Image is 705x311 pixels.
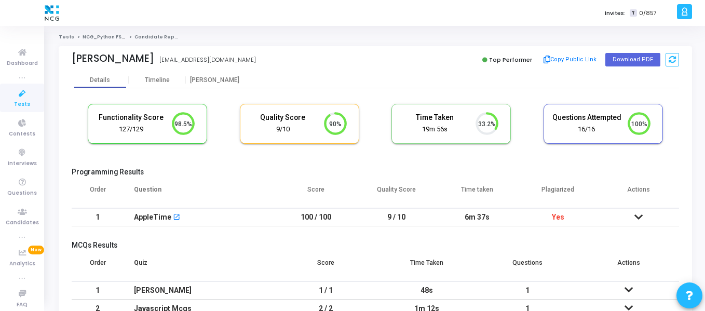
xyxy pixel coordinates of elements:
[376,252,477,281] th: Time Taken
[90,76,110,84] div: Details
[248,113,318,122] h5: Quality Score
[437,179,518,208] th: Time taken
[276,179,357,208] th: Score
[134,34,182,40] span: Candidate Report
[96,125,166,134] div: 127/129
[248,125,318,134] div: 9/10
[552,125,621,134] div: 16/16
[145,76,170,84] div: Timeline
[173,214,180,222] mat-icon: open_in_new
[9,260,35,268] span: Analytics
[83,34,170,40] a: NCG_Python FS_Developer_2025
[387,282,467,299] div: 48s
[276,281,376,300] td: 1 / 1
[9,130,35,139] span: Contests
[14,100,30,109] span: Tests
[96,113,166,122] h5: Functionality Score
[518,179,599,208] th: Plagiarized
[276,252,376,281] th: Score
[489,56,532,64] span: Top Performer
[477,281,578,300] td: 1
[356,179,437,208] th: Quality Score
[186,76,243,84] div: [PERSON_NAME]
[17,301,28,309] span: FAQ
[605,9,626,18] label: Invites:
[400,125,469,134] div: 19m 56s
[400,113,469,122] h5: Time Taken
[72,168,679,177] h5: Programming Results
[639,9,657,18] span: 0/857
[552,113,621,122] h5: Questions Attempted
[356,208,437,226] td: 9 / 10
[540,52,600,67] button: Copy Public Link
[134,209,171,226] div: AppleTime
[599,179,680,208] th: Actions
[7,189,37,198] span: Questions
[59,34,74,40] a: Tests
[159,56,256,64] div: [EMAIL_ADDRESS][DOMAIN_NAME]
[578,252,679,281] th: Actions
[124,179,276,208] th: Question
[72,179,124,208] th: Order
[477,252,578,281] th: Questions
[630,9,636,17] span: T
[437,208,518,226] td: 6m 37s
[72,281,124,300] td: 1
[72,208,124,226] td: 1
[134,282,265,299] div: [PERSON_NAME]
[6,219,39,227] span: Candidates
[124,252,276,281] th: Quiz
[42,3,62,23] img: logo
[72,252,124,281] th: Order
[605,53,660,66] button: Download PDF
[552,213,564,221] span: Yes
[59,34,692,40] nav: breadcrumb
[72,241,679,250] h5: MCQs Results
[276,208,357,226] td: 100 / 100
[7,59,38,68] span: Dashboard
[8,159,37,168] span: Interviews
[28,246,44,254] span: New
[72,52,154,64] div: [PERSON_NAME]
